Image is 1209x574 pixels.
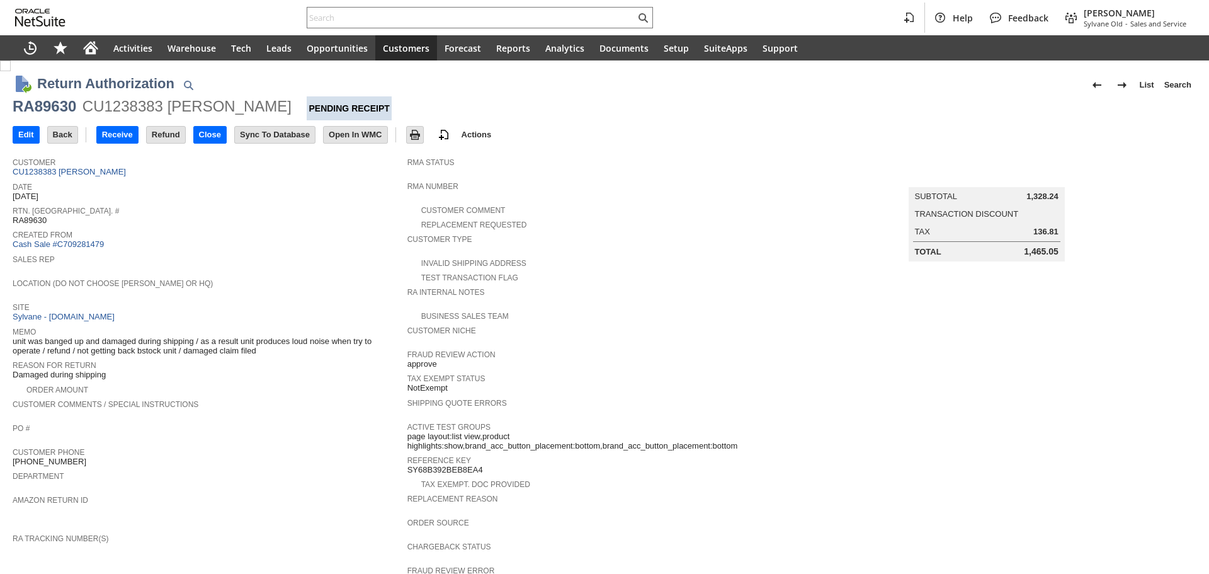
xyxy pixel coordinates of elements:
span: [PHONE_NUMBER] [13,457,86,467]
a: Customer Type [407,235,472,244]
a: Cash Sale #C709281479 [13,239,104,249]
img: Print [407,127,423,142]
div: RA89630 [13,96,76,117]
a: Subtotal [915,192,957,201]
a: Test Transaction Flag [421,273,518,282]
a: Leads [259,35,299,60]
a: Reason For Return [13,361,96,370]
span: Customers [383,42,429,54]
a: Total [915,247,941,256]
a: PO # [13,424,30,433]
a: Customer Niche [407,326,476,335]
span: Analytics [545,42,584,54]
input: Open In WMC [324,127,387,143]
div: Pending Receipt [307,96,391,120]
a: Active Test Groups [407,423,491,432]
a: Rtn. [GEOGRAPHIC_DATA]. # [13,207,119,215]
a: RA Tracking Number(s) [13,534,108,543]
a: Order Source [407,519,469,527]
div: CU1238383 [PERSON_NAME] [82,96,292,117]
span: SY68B392BEB8EA4 [407,465,483,475]
a: Chargeback Status [407,542,491,551]
img: Next [1115,77,1130,93]
span: approve [407,359,437,369]
a: RMA Number [407,182,458,191]
input: Search [307,10,635,25]
svg: Home [83,40,98,55]
a: Support [755,35,805,60]
a: Replacement Requested [421,221,527,229]
a: Customer [13,158,55,167]
a: Documents [592,35,656,60]
span: NotExempt [407,383,448,393]
a: Reports [489,35,538,60]
span: page layout:list view,product highlights:show,brand_acc_button_placement:bottom,brand_acc_button_... [407,432,796,451]
span: Activities [113,42,152,54]
a: Analytics [538,35,592,60]
a: SuiteApps [696,35,755,60]
span: [DATE] [13,192,38,202]
a: Replacement reason [407,495,498,503]
span: Forecast [445,42,481,54]
div: Shortcuts [45,35,76,60]
input: Print [407,127,423,143]
a: Created From [13,231,72,239]
caption: Summary [909,167,1065,187]
a: Date [13,183,32,192]
span: 136.81 [1033,227,1059,237]
a: Site [13,303,30,312]
span: Sylvane Old [1084,19,1123,28]
a: Activities [106,35,160,60]
span: Sales and Service [1130,19,1186,28]
a: Setup [656,35,696,60]
span: SuiteApps [704,42,747,54]
span: Help [953,12,973,24]
a: Reference Key [407,456,471,465]
img: Quick Find [181,77,196,93]
a: Amazon Return ID [13,496,88,505]
span: Documents [599,42,649,54]
a: Customer Comment [421,206,506,215]
svg: Recent Records [23,40,38,55]
span: Damaged during shipping [13,370,106,380]
span: Feedback [1008,12,1048,24]
a: Memo [13,328,36,336]
input: Close [194,127,226,143]
svg: logo [15,9,65,26]
span: Tech [231,42,251,54]
a: Order Amount [26,386,88,394]
img: Previous [1089,77,1104,93]
span: RA89630 [13,215,47,226]
a: Tax [915,227,930,236]
svg: Search [635,10,650,25]
a: Search [1159,75,1196,95]
input: Sync To Database [235,127,315,143]
input: Receive [97,127,138,143]
a: Sales Rep [13,255,55,264]
a: Invalid Shipping Address [421,259,526,268]
a: Customer Phone [13,448,84,457]
a: Shipping Quote Errors [407,399,507,408]
a: Tax Exempt Status [407,374,485,383]
a: List [1135,75,1159,95]
span: Leads [266,42,292,54]
a: Recent Records [15,35,45,60]
span: 1,328.24 [1026,192,1059,202]
a: Home [76,35,106,60]
a: Opportunities [299,35,375,60]
input: Edit [13,127,39,143]
span: - [1125,19,1128,28]
a: Customers [375,35,437,60]
a: Warehouse [160,35,224,60]
a: Location (Do Not Choose [PERSON_NAME] or HQ) [13,279,213,288]
a: Tax Exempt. Doc Provided [421,480,530,489]
a: RA Internal Notes [407,288,485,297]
span: Support [763,42,798,54]
span: Setup [664,42,689,54]
span: Warehouse [167,42,216,54]
a: Actions [457,130,497,139]
span: unit was banged up and damaged during shipping / as a result unit produces loud noise when try to... [13,336,401,356]
a: Customer Comments / Special Instructions [13,400,198,409]
a: Business Sales Team [421,312,509,321]
span: Opportunities [307,42,368,54]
